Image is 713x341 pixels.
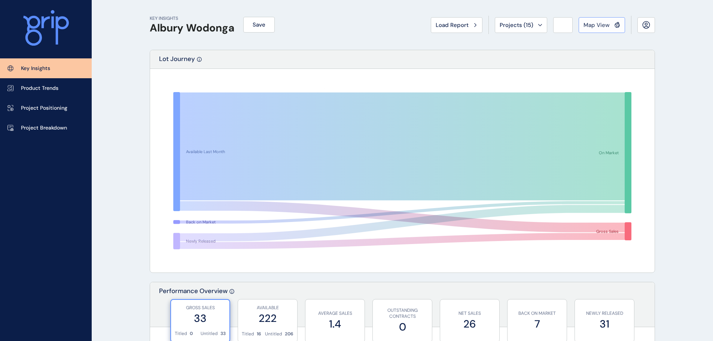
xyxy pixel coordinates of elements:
button: Map View [579,17,625,33]
span: Load Report [436,21,469,29]
p: Untitled [201,331,218,337]
label: 26 [444,317,496,331]
span: Map View [583,21,610,29]
h1: Albury Wodonga [150,22,234,34]
p: AVERAGE SALES [309,310,361,317]
p: Untitled [265,331,282,337]
p: NET SALES [444,310,496,317]
p: Titled [175,331,187,337]
p: Product Trends [21,85,58,92]
p: 0 [190,331,193,337]
p: BACK ON MARKET [511,310,563,317]
label: 33 [175,311,226,326]
span: Save [253,21,265,28]
span: Projects ( 15 ) [500,21,533,29]
p: NEWLY RELEASED [579,310,630,317]
p: GROSS SALES [175,305,226,311]
p: 16 [257,331,261,337]
p: Performance Overview [159,287,228,327]
label: 1.4 [309,317,361,331]
p: 206 [285,331,293,337]
label: 0 [377,320,428,334]
label: 31 [579,317,630,331]
label: 222 [242,311,293,326]
button: Save [243,17,275,33]
p: OUTSTANDING CONTRACTS [377,307,428,320]
label: 7 [511,317,563,331]
p: Lot Journey [159,55,195,68]
button: Load Report [431,17,482,33]
p: Key Insights [21,65,50,72]
p: 33 [220,331,226,337]
p: Titled [242,331,254,337]
p: KEY INSIGHTS [150,15,234,22]
p: Project Breakdown [21,124,67,132]
button: Projects (15) [495,17,547,33]
p: Project Positioning [21,104,67,112]
p: AVAILABLE [242,305,293,311]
